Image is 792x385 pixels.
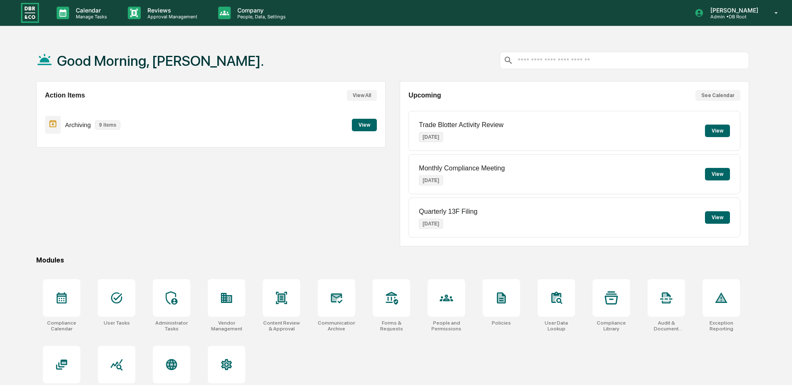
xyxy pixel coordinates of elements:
[408,92,441,99] h2: Upcoming
[419,208,478,215] p: Quarterly 13F Filing
[43,320,80,332] div: Compliance Calendar
[104,320,130,326] div: User Tasks
[695,90,740,101] button: See Calendar
[419,165,505,172] p: Monthly Compliance Meeting
[428,320,465,332] div: People and Permissions
[705,211,730,224] button: View
[231,7,290,14] p: Company
[765,357,788,380] iframe: Open customer support
[702,320,740,332] div: Exception Reporting
[593,320,630,332] div: Compliance Library
[419,175,443,185] p: [DATE]
[419,121,503,129] p: Trade Blotter Activity Review
[318,320,355,332] div: Communications Archive
[45,92,85,99] h2: Action Items
[419,219,443,229] p: [DATE]
[704,14,762,20] p: Admin • DB Root
[57,52,264,69] h1: Good Morning, [PERSON_NAME].
[69,14,111,20] p: Manage Tasks
[20,2,40,24] img: logo
[705,168,730,180] button: View
[492,320,511,326] div: Policies
[705,125,730,137] button: View
[69,7,111,14] p: Calendar
[141,7,202,14] p: Reviews
[231,14,290,20] p: People, Data, Settings
[65,121,91,128] p: Archiving
[373,320,410,332] div: Forms & Requests
[208,320,245,332] div: Vendor Management
[36,256,749,264] div: Modules
[263,320,300,332] div: Content Review & Approval
[648,320,685,332] div: Audit & Document Logs
[352,120,377,128] a: View
[153,320,190,332] div: Administrator Tasks
[704,7,762,14] p: [PERSON_NAME]
[347,90,377,101] button: View All
[95,120,120,130] p: 9 items
[141,14,202,20] p: Approval Management
[352,119,377,131] button: View
[538,320,575,332] div: User Data Lookup
[419,132,443,142] p: [DATE]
